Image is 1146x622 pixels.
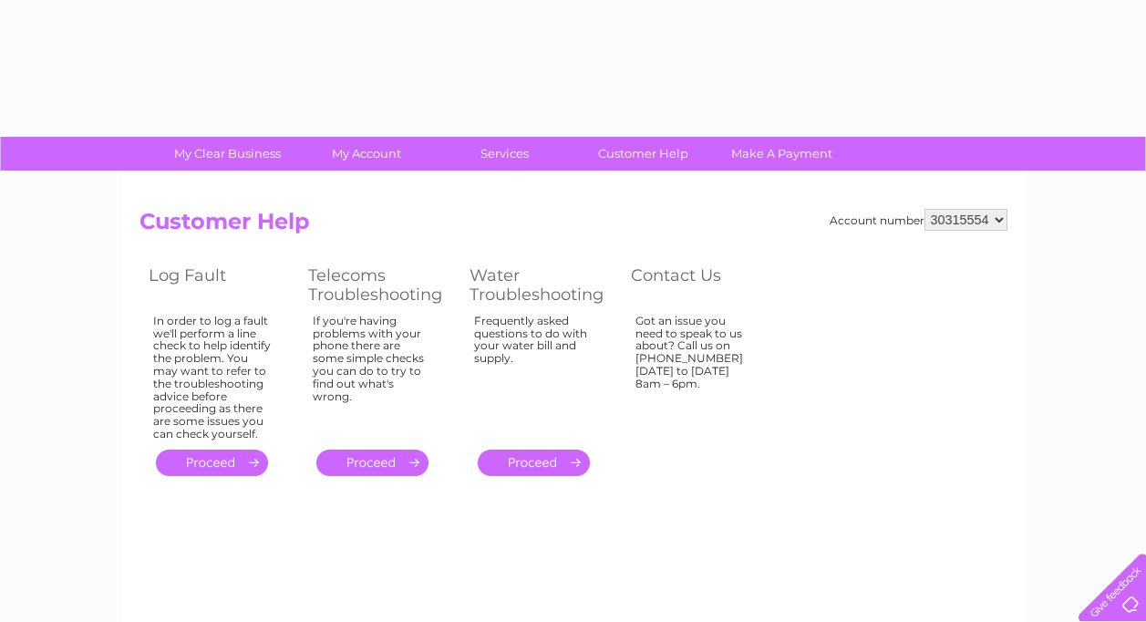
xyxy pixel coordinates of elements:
[316,450,428,476] a: .
[139,261,299,309] th: Log Fault
[707,137,857,171] a: Make A Payment
[152,137,303,171] a: My Clear Business
[568,137,718,171] a: Customer Help
[139,209,1007,244] h2: Customer Help
[153,315,272,441] div: In order to log a fault we'll perform a line check to help identify the problem. You may want to ...
[622,261,781,309] th: Contact Us
[460,261,622,309] th: Water Troubleshooting
[313,315,433,433] div: If you're having problems with your phone there are some simple checks you can do to try to find ...
[830,209,1007,231] div: Account number
[474,315,594,433] div: Frequently asked questions to do with your water bill and supply.
[478,450,590,476] a: .
[156,450,268,476] a: .
[291,137,441,171] a: My Account
[429,137,580,171] a: Services
[635,315,754,433] div: Got an issue you need to speak to us about? Call us on [PHONE_NUMBER] [DATE] to [DATE] 8am – 6pm.
[299,261,460,309] th: Telecoms Troubleshooting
